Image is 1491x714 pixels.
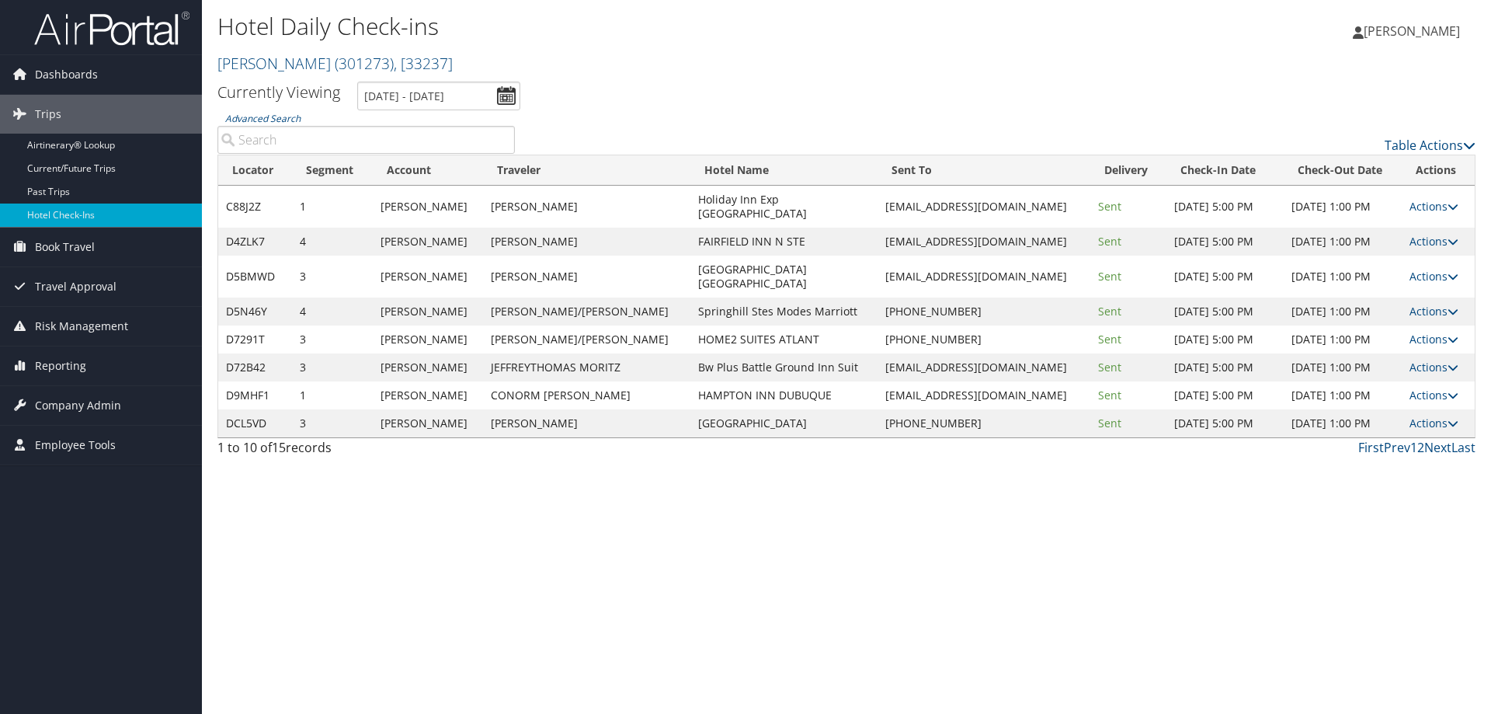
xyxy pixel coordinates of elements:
span: Employee Tools [35,426,116,465]
th: Traveler: activate to sort column ascending [483,155,690,186]
td: 3 [292,409,373,437]
span: Reporting [35,347,86,385]
a: Actions [1409,304,1458,319]
span: Sent [1098,199,1121,214]
span: ( 301273 ) [335,53,394,74]
td: [DATE] 1:00 PM [1284,381,1401,409]
td: [PHONE_NUMBER] [878,409,1090,437]
th: Segment: activate to sort column ascending [292,155,373,186]
td: [DATE] 1:00 PM [1284,298,1401,326]
input: [DATE] - [DATE] [357,82,520,110]
th: Delivery: activate to sort column ascending [1090,155,1167,186]
td: CONORM [PERSON_NAME] [483,381,690,409]
td: [EMAIL_ADDRESS][DOMAIN_NAME] [878,186,1090,228]
td: [DATE] 5:00 PM [1166,256,1284,298]
span: [PERSON_NAME] [1364,23,1460,40]
td: [PHONE_NUMBER] [878,326,1090,354]
td: D72B42 [218,354,292,381]
td: [DATE] 5:00 PM [1166,298,1284,326]
input: Advanced Search [217,126,515,154]
a: Actions [1409,416,1458,430]
th: Sent To: activate to sort column ascending [878,155,1090,186]
td: [DATE] 5:00 PM [1166,228,1284,256]
span: Book Travel [35,228,95,266]
a: [PERSON_NAME] [217,53,453,74]
span: Sent [1098,416,1121,430]
div: 1 to 10 of records [217,438,515,465]
td: HOME2 SUITES ATLANT [690,326,878,354]
a: Actions [1409,269,1458,284]
span: Sent [1098,304,1121,319]
td: [DATE] 5:00 PM [1166,354,1284,381]
td: [PERSON_NAME] [483,256,690,298]
td: [PERSON_NAME] [373,298,483,326]
img: airportal-logo.png [34,10,189,47]
span: Sent [1098,388,1121,402]
th: Actions [1402,155,1475,186]
td: [DATE] 1:00 PM [1284,409,1401,437]
span: Trips [35,95,61,134]
span: 15 [272,439,286,456]
td: [GEOGRAPHIC_DATA] [GEOGRAPHIC_DATA] [690,256,878,298]
td: D9MHF1 [218,381,292,409]
td: D5N46Y [218,298,292,326]
td: [PERSON_NAME]/[PERSON_NAME] [483,298,690,326]
td: [EMAIL_ADDRESS][DOMAIN_NAME] [878,354,1090,381]
td: 3 [292,326,373,354]
span: Company Admin [35,386,121,425]
td: [PERSON_NAME] [373,256,483,298]
a: Table Actions [1385,137,1475,154]
td: [DATE] 1:00 PM [1284,256,1401,298]
td: [PHONE_NUMBER] [878,298,1090,326]
td: D7291T [218,326,292,354]
span: Sent [1098,234,1121,249]
td: [DATE] 5:00 PM [1166,381,1284,409]
a: 1 [1410,439,1417,456]
h3: Currently Viewing [217,82,340,103]
td: 1 [292,381,373,409]
td: [DATE] 5:00 PM [1166,326,1284,354]
td: [DATE] 1:00 PM [1284,186,1401,228]
td: [PERSON_NAME] [373,381,483,409]
span: , [ 33237 ] [394,53,453,74]
td: [DATE] 5:00 PM [1166,186,1284,228]
td: FAIRFIELD INN N STE [690,228,878,256]
a: First [1358,439,1384,456]
th: Locator: activate to sort column ascending [218,155,292,186]
td: [PERSON_NAME] [373,409,483,437]
td: C88J2Z [218,186,292,228]
th: Check-Out Date: activate to sort column ascending [1284,155,1401,186]
td: Bw Plus Battle Ground Inn Suit [690,354,878,381]
td: [GEOGRAPHIC_DATA] [690,409,878,437]
td: [EMAIL_ADDRESS][DOMAIN_NAME] [878,381,1090,409]
a: 2 [1417,439,1424,456]
td: [PERSON_NAME] [373,186,483,228]
td: 4 [292,228,373,256]
a: [PERSON_NAME] [1353,8,1475,54]
a: Actions [1409,332,1458,347]
td: HAMPTON INN DUBUQUE [690,381,878,409]
a: Actions [1409,360,1458,374]
span: Sent [1098,269,1121,284]
td: [PERSON_NAME] [373,326,483,354]
a: Actions [1409,388,1458,402]
td: [EMAIL_ADDRESS][DOMAIN_NAME] [878,228,1090,256]
td: [PERSON_NAME]/[PERSON_NAME] [483,326,690,354]
a: Last [1451,439,1475,456]
td: [PERSON_NAME] [373,354,483,381]
a: Prev [1384,439,1410,456]
td: 3 [292,256,373,298]
td: [PERSON_NAME] [483,186,690,228]
span: Sent [1098,332,1121,347]
td: D4ZLK7 [218,228,292,256]
span: Sent [1098,360,1121,374]
td: [DATE] 5:00 PM [1166,409,1284,437]
th: Account: activate to sort column ascending [373,155,483,186]
a: Actions [1409,199,1458,214]
td: [PERSON_NAME] [483,228,690,256]
td: [PERSON_NAME] [373,228,483,256]
td: 1 [292,186,373,228]
td: [EMAIL_ADDRESS][DOMAIN_NAME] [878,256,1090,298]
td: D5BMWD [218,256,292,298]
span: Travel Approval [35,267,116,306]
